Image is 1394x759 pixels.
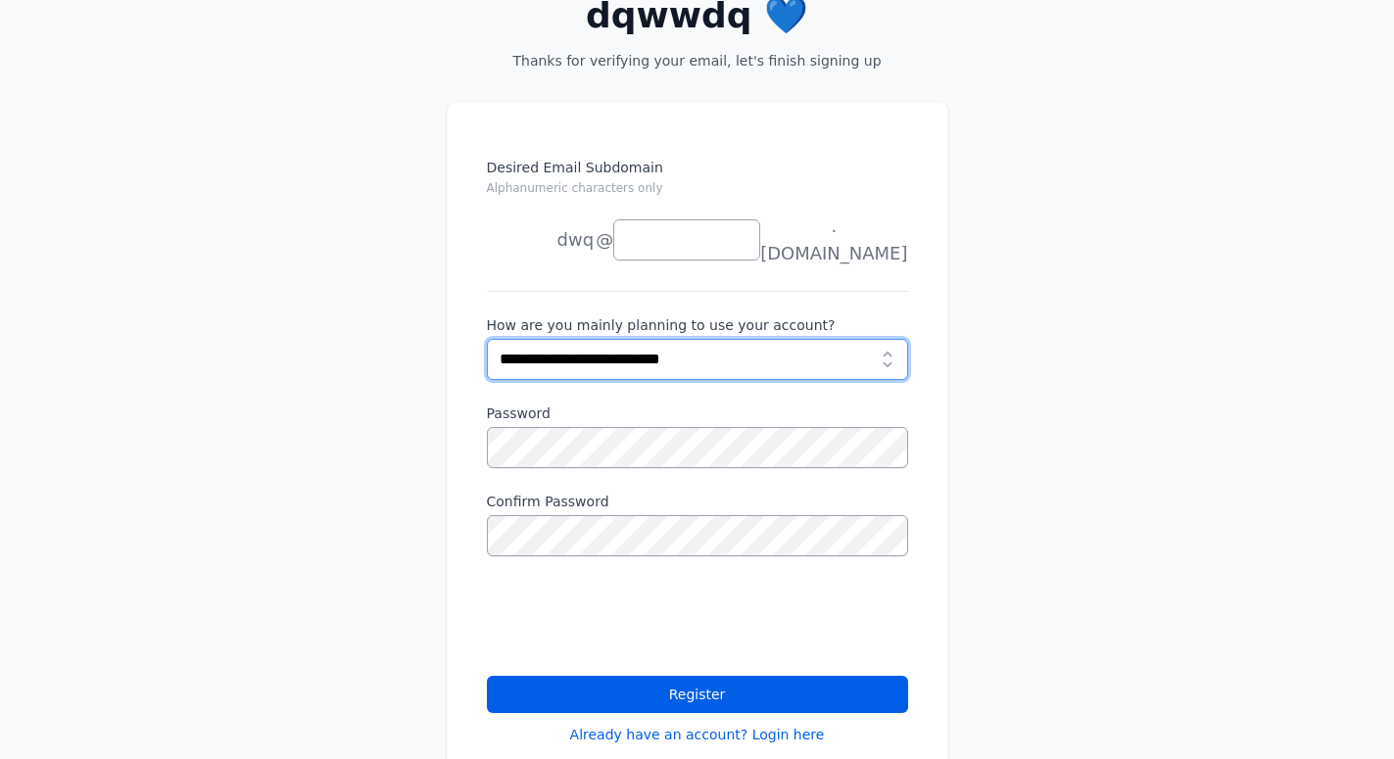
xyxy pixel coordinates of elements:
a: Already have an account? Login here [570,725,825,744]
li: dwq dqwwdq [487,220,595,299]
label: Desired Email Subdomain [487,158,908,209]
span: .[DOMAIN_NAME] [760,213,907,267]
p: Thanks for verifying your email, let's finish signing up [478,51,917,71]
small: Alphanumeric characters only [487,181,663,195]
button: Register [487,676,908,713]
iframe: reCAPTCHA [487,580,785,656]
span: @ [596,226,613,254]
label: Confirm Password [487,492,908,511]
label: Password [487,403,908,423]
label: How are you mainly planning to use your account? [487,315,908,335]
